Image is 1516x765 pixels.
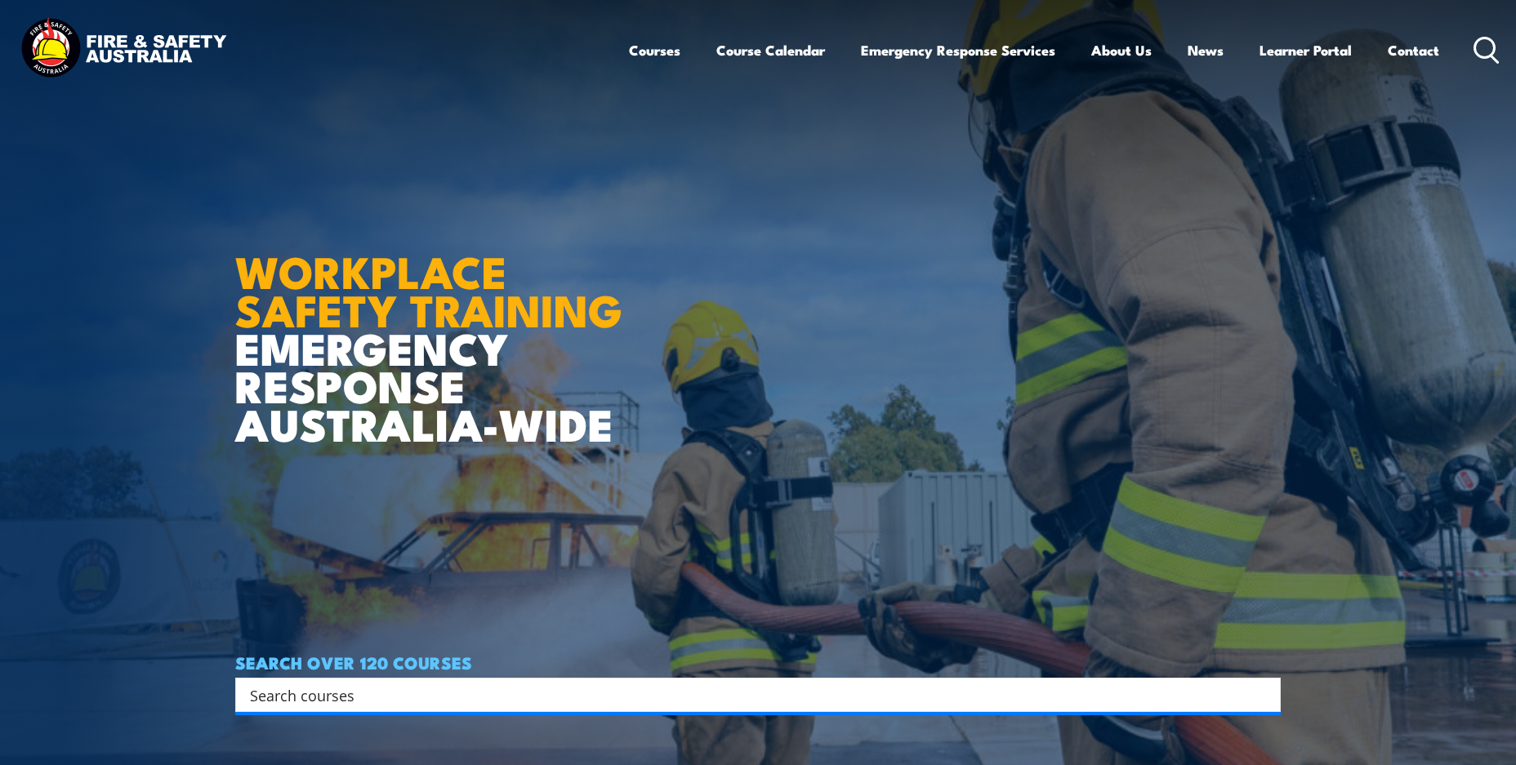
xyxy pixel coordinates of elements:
[1252,683,1275,706] button: Search magnifier button
[250,683,1245,707] input: Search input
[235,211,635,443] h1: EMERGENCY RESPONSE AUSTRALIA-WIDE
[253,683,1248,706] form: Search form
[1260,29,1352,72] a: Learner Portal
[1188,29,1224,72] a: News
[861,29,1055,72] a: Emergency Response Services
[235,653,1281,671] h4: SEARCH OVER 120 COURSES
[629,29,680,72] a: Courses
[235,236,622,342] strong: WORKPLACE SAFETY TRAINING
[716,29,825,72] a: Course Calendar
[1091,29,1152,72] a: About Us
[1388,29,1439,72] a: Contact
